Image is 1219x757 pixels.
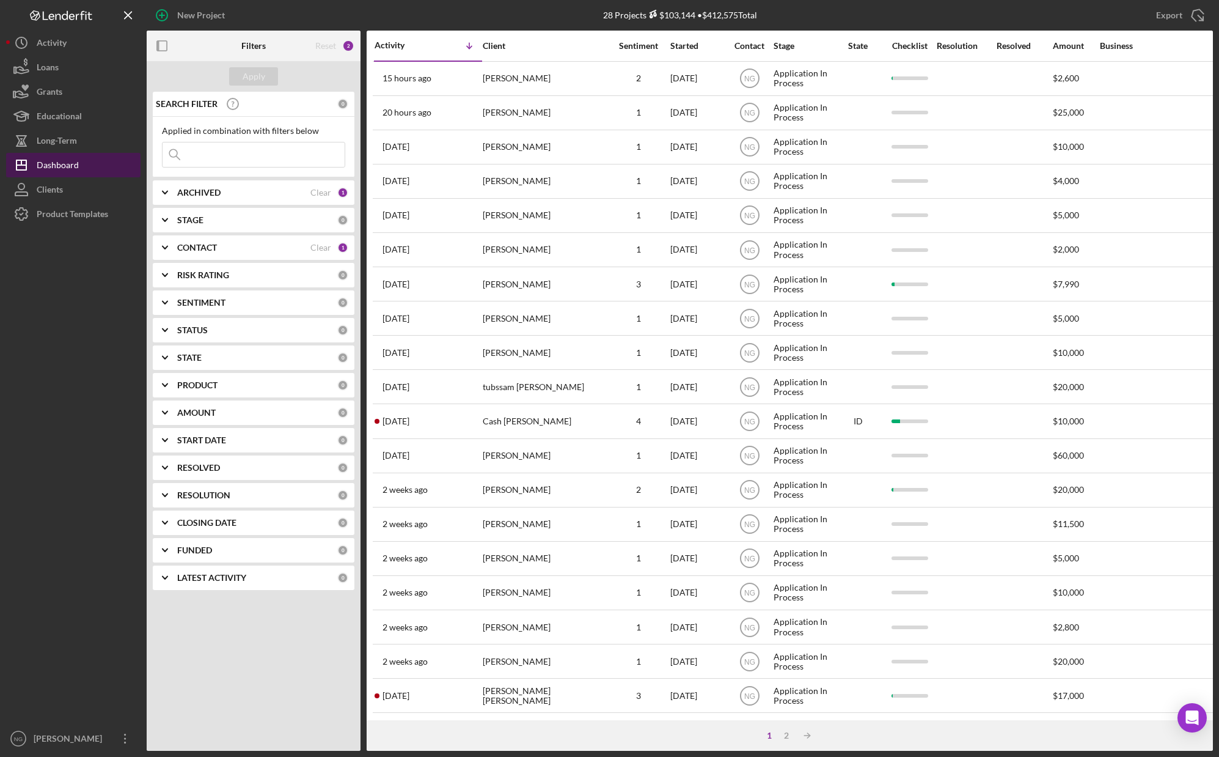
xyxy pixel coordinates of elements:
div: [DATE] [670,577,725,609]
div: [PERSON_NAME] [483,268,605,300]
div: 0 [337,490,348,501]
time: 2025-09-18 16:49 [383,314,409,323]
div: Application In Process [774,371,832,403]
div: Application In Process [774,62,832,95]
div: 0 [337,215,348,226]
div: Open Intercom Messenger [1177,703,1207,733]
div: [DATE] [670,62,725,95]
div: [DATE] [670,165,725,198]
div: 4 [608,416,669,426]
button: Grants [6,79,141,104]
div: 1 [608,622,669,632]
div: Product Templates [37,202,108,229]
div: [PERSON_NAME] [483,62,605,95]
button: New Project [147,3,237,28]
div: Activity [37,31,67,58]
time: 2025-09-19 20:38 [383,245,409,254]
div: 2 [608,485,669,495]
div: [PERSON_NAME] [483,97,605,129]
div: tubssam [PERSON_NAME] [483,371,605,403]
div: 1 [608,314,669,323]
div: Application In Process [774,199,832,232]
time: 2025-09-13 01:29 [383,519,428,529]
div: Apply [243,67,265,86]
div: [DATE] [670,268,725,300]
span: $10,000 [1053,141,1084,152]
text: NG [744,280,755,289]
b: ARCHIVED [177,188,221,198]
div: [PERSON_NAME] [483,302,605,334]
text: NG [744,657,755,666]
b: PRODUCT [177,380,218,390]
a: Product Templates [6,202,141,226]
div: Long-Term [37,128,77,156]
text: NG [744,314,755,323]
text: NG [744,383,755,391]
div: Application In Process [774,714,832,746]
time: 2025-09-16 00:06 [383,416,409,426]
div: 1 [608,210,669,220]
div: 1 [608,519,669,529]
div: [PERSON_NAME] [483,474,605,506]
button: Activity [6,31,141,55]
div: 0 [337,435,348,446]
button: NG[PERSON_NAME] [6,726,141,751]
div: 0 [337,545,348,556]
button: Long-Term [6,128,141,153]
time: 2025-09-08 19:05 [383,657,428,667]
div: [PERSON_NAME] [483,542,605,575]
button: Loans [6,55,141,79]
time: 2025-09-24 08:21 [383,73,431,83]
div: 0 [337,270,348,281]
div: 0 [337,352,348,363]
div: [PERSON_NAME] [483,131,605,163]
div: Client [483,41,605,51]
time: 2025-09-12 13:11 [383,553,428,563]
time: 2025-09-22 21:44 [383,210,409,220]
b: RISK RATING [177,270,229,280]
text: NG [14,736,23,742]
button: Export [1144,3,1213,28]
span: $10,000 [1053,587,1084,597]
div: [PERSON_NAME] [483,234,605,266]
div: Application In Process [774,577,832,609]
div: Application In Process [774,131,832,163]
div: Educational [37,104,82,131]
b: STATE [177,353,202,363]
text: NG [744,349,755,357]
div: Application In Process [774,405,832,437]
div: [DATE] [670,542,725,575]
div: [PERSON_NAME] [31,726,110,754]
div: [DATE] [670,611,725,643]
span: $20,000 [1053,656,1084,667]
text: NG [744,75,755,83]
div: [DATE] [670,302,725,334]
div: Clients [37,177,63,205]
div: 1 [608,245,669,254]
div: New Project [177,3,225,28]
div: Application In Process [774,268,832,300]
div: [DATE] [670,440,725,472]
div: [DATE] [670,336,725,369]
div: Application In Process [774,234,832,266]
text: NG [744,143,755,152]
text: NG [744,692,755,700]
text: NG [744,246,755,254]
div: [DATE] [670,508,725,541]
div: Application In Process [774,336,832,369]
div: Clear [310,188,331,198]
div: Reset [315,41,336,51]
div: 1 [608,108,669,117]
div: Application In Process [774,165,832,198]
div: Application In Process [774,302,832,334]
div: [DATE] [670,97,725,129]
div: [DATE] [670,371,725,403]
div: Contact [727,41,772,51]
div: [DATE] [670,645,725,678]
time: 2025-09-16 23:00 [383,382,409,392]
div: 1 [608,657,669,667]
span: $7,990 [1053,279,1079,289]
b: LATEST ACTIVITY [177,573,246,583]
